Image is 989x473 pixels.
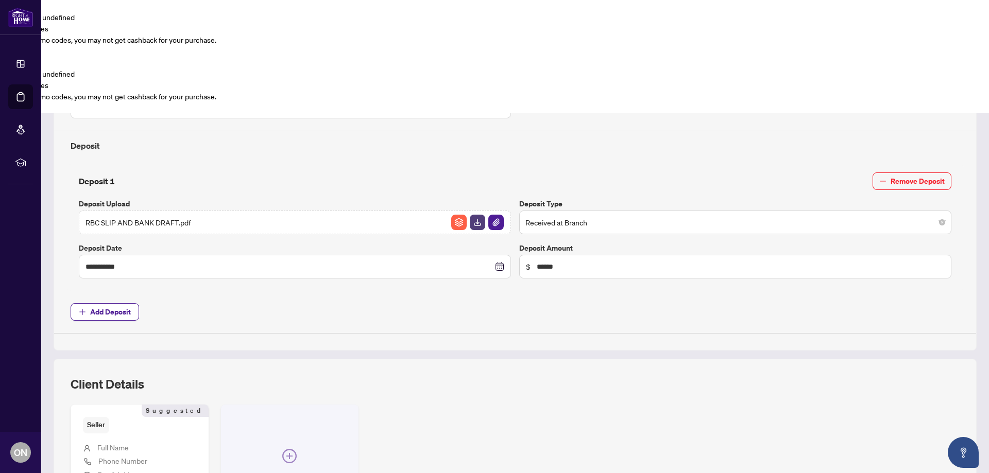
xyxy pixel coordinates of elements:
[451,214,467,231] button: File Archive
[142,405,209,417] span: Suggested
[79,211,511,234] span: RBC SLIP AND BANK DRAFT.pdfFile ArchiveFile DownloadFile Attachement
[873,172,951,190] button: Remove Deposit
[8,8,33,27] img: logo
[488,214,504,231] button: File Attachement
[86,217,191,228] span: RBC SLIP AND BANK DRAFT.pdf
[891,173,945,189] span: Remove Deposit
[519,242,951,254] label: Deposit Amount
[469,214,486,231] button: File Download
[282,449,297,463] span: plus-circle
[939,219,945,225] span: close-circle
[879,178,886,185] span: minus
[98,456,147,465] span: Phone Number
[83,417,109,433] span: Seller
[488,215,504,230] img: File Attachement
[948,437,979,468] button: Open asap
[14,445,27,460] span: ON
[451,215,467,230] img: File Archive
[90,304,131,320] span: Add Deposit
[526,261,531,272] span: $
[470,215,485,230] img: File Download
[97,443,129,452] span: Full Name
[79,308,86,316] span: plus
[79,242,511,254] label: Deposit Date
[525,213,945,232] span: Received at Branch
[71,376,144,392] h2: Client Details
[79,198,511,209] label: Deposit Upload
[71,139,960,152] h4: Deposit
[519,198,951,209] label: Deposit Type
[79,175,115,187] h4: Deposit 1
[71,303,139,321] button: Add Deposit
